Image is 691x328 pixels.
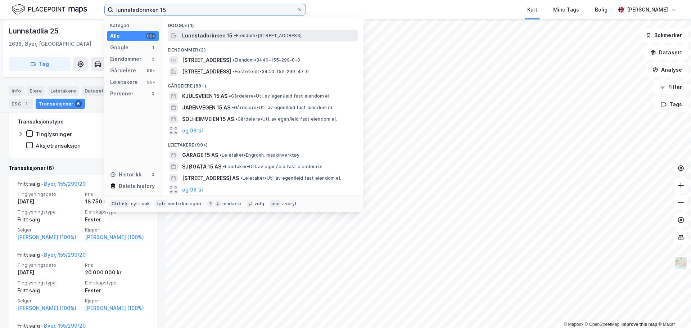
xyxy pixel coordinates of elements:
a: [PERSON_NAME] (100%) [85,233,148,242]
div: Ctrl + k [110,200,130,207]
span: Leietaker • Utl. av egen/leid fast eiendom el. [240,175,341,181]
div: 99+ [146,79,156,85]
span: Pris [85,262,148,268]
span: • [234,33,236,38]
div: Aksjetransaksjon [36,142,81,149]
div: Leietakere (99+) [162,136,363,149]
a: [PERSON_NAME] (100%) [85,304,148,313]
div: Eiendommer [110,55,141,63]
div: 18 750 000 kr [85,197,148,206]
button: Datasett [644,45,688,60]
div: [PERSON_NAME] [627,5,668,14]
span: GARAGE 15 AS [182,151,218,159]
span: Tinglysningstype [17,209,81,215]
div: Datasett [82,86,109,96]
div: Eiendommer (2) [162,41,363,54]
div: velg [254,201,264,207]
span: Gårdeiere • Utl. av egen/leid fast eiendom el. [235,116,337,122]
div: 2 [150,56,156,62]
div: Eiere [27,86,45,96]
div: Fester [85,286,148,295]
span: Gårdeiere • Utl. av egen/leid fast eiendom el. [229,93,330,99]
button: Analyse [646,63,688,77]
a: Øyer, 155/299/20 [44,181,86,187]
button: Filter [654,80,688,94]
span: Gårdeiere • Utl. av egen/leid fast eiendom el. [232,105,333,111]
div: 0 [150,91,156,96]
iframe: Chat Widget [655,293,691,328]
div: Lunnstadlia 25 [9,25,60,37]
div: Fester [85,215,148,224]
div: Fritt salg - [17,251,86,262]
span: SOLHEIMVEIEN 15 AS [182,115,234,123]
button: Tag [9,57,71,71]
div: Bolig [595,5,608,14]
div: 20 000 000 kr [85,268,148,277]
div: 1 [23,100,30,107]
div: 6 [75,100,82,107]
div: neste kategori [168,201,202,207]
div: Mine Tags [553,5,579,14]
span: • [232,105,234,110]
button: Tags [655,97,688,112]
input: Søk på adresse, matrikkel, gårdeiere, leietakere eller personer [113,4,297,15]
div: [DATE] [17,197,81,206]
span: Leietaker • Utl. av egen/leid fast eiendom el. [223,164,324,170]
a: Improve this map [622,322,657,327]
span: Pris [85,191,148,197]
div: Personer [110,89,134,98]
div: 99+ [146,33,156,39]
div: Transaksjonstype [18,117,64,126]
span: • [223,164,225,169]
div: markere [222,201,241,207]
div: Fritt salg [17,215,81,224]
span: • [240,175,243,181]
a: Mapbox [564,322,583,327]
span: Kjøper [85,227,148,233]
span: Eiendom • [STREET_ADDRESS] [234,33,302,39]
button: Bokmerker [640,28,688,42]
div: [DATE] [17,268,81,277]
span: [STREET_ADDRESS] [182,56,231,64]
button: og 96 til [182,185,203,194]
div: tab [155,200,166,207]
span: Eiendom • 3440-155-299-0-0 [232,57,300,63]
a: OpenStreetMap [585,322,620,327]
span: SJØGATA 15 AS [182,162,221,171]
div: Fritt salg - [17,180,86,191]
span: Eierskapstype [85,280,148,286]
a: Øyer, 155/299/20 [44,252,86,258]
span: • [220,152,222,158]
span: [STREET_ADDRESS] [182,67,231,76]
span: Selger [17,298,81,304]
a: [PERSON_NAME] (100%) [17,233,81,242]
div: 99+ [146,68,156,73]
span: Leietaker • Engrosh. maskinverktøy [220,152,300,158]
img: Z [674,256,688,270]
div: Kontrollprogram for chat [655,293,691,328]
div: avbryt [282,201,297,207]
div: 1 [150,45,156,50]
div: Google (1) [162,17,363,30]
span: Festetomt • 3440-155-299-47-0 [232,69,309,75]
div: Fritt salg [17,286,81,295]
span: JARENVEGEN 15 AS [182,103,230,112]
div: nytt søk [131,201,150,207]
span: KJULSVEIEN 15 AS [182,92,227,100]
div: Leietakere [110,78,138,86]
div: Delete history [119,182,155,190]
div: Gårdeiere [110,66,136,75]
div: ESG [9,99,33,109]
span: Tinglysningsdato [17,262,81,268]
span: Tinglysningstype [17,280,81,286]
span: Tinglysningsdato [17,191,81,197]
a: [PERSON_NAME] (100%) [17,304,81,313]
div: 0 [150,172,156,178]
button: og 96 til [182,126,203,135]
span: Eierskapstype [85,209,148,215]
div: Kategori [110,23,159,28]
div: Transaksjoner [36,99,85,109]
span: Selger [17,227,81,233]
span: • [235,116,238,122]
div: Tinglysninger [36,131,72,138]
